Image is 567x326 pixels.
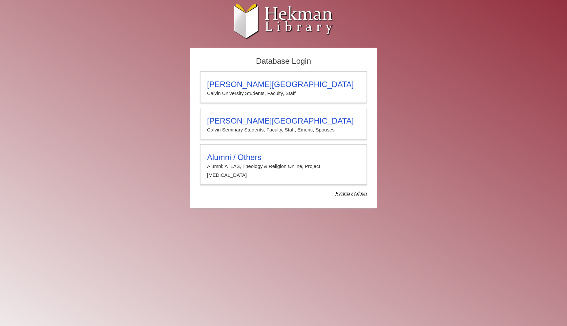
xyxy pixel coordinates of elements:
p: Calvin University Students, Faculty, Staff [207,89,360,98]
h3: Alumni / Others [207,153,360,162]
summary: Alumni / OthersAlumni: ATLAS, Theology & Religion Online, Project [MEDICAL_DATA] [207,153,360,179]
h3: [PERSON_NAME][GEOGRAPHIC_DATA] [207,80,360,89]
p: Alumni: ATLAS, Theology & Religion Online, Project [MEDICAL_DATA] [207,162,360,179]
a: [PERSON_NAME][GEOGRAPHIC_DATA]Calvin Seminary Students, Faculty, Staff, Emeriti, Spouses [200,108,367,139]
h3: [PERSON_NAME][GEOGRAPHIC_DATA] [207,116,360,126]
dfn: Use Alumni login [336,191,367,196]
p: Calvin Seminary Students, Faculty, Staff, Emeriti, Spouses [207,126,360,134]
h2: Database Login [197,55,370,68]
a: [PERSON_NAME][GEOGRAPHIC_DATA]Calvin University Students, Faculty, Staff [200,71,367,103]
